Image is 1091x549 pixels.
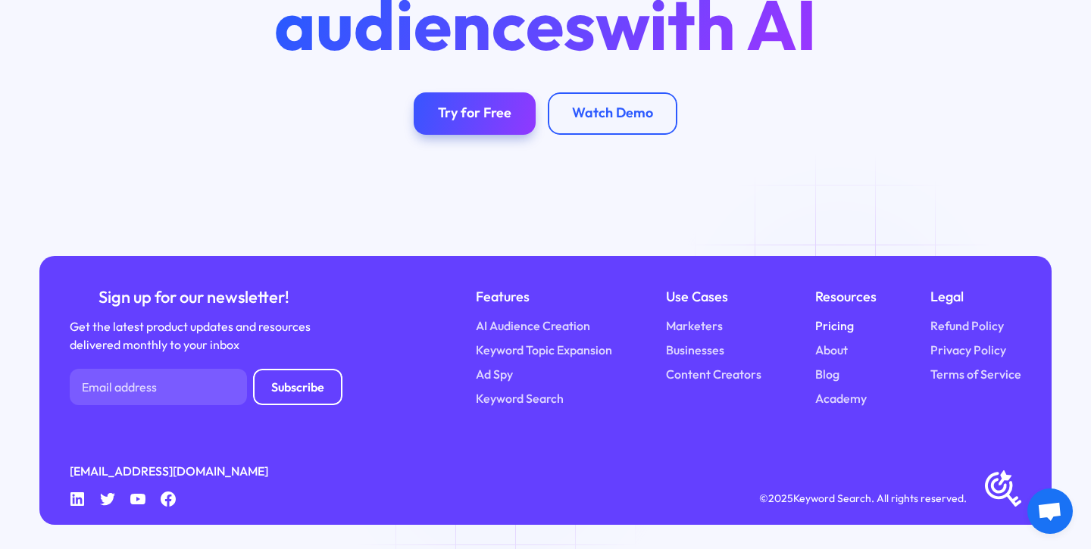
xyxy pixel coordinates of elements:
a: Academy [815,389,867,407]
div: Features [476,286,612,307]
a: Pricing [815,317,854,335]
a: Privacy Policy [930,341,1006,359]
span: 2025 [768,491,793,505]
a: Refund Policy [930,317,1004,335]
a: Marketers [666,317,723,335]
input: Subscribe [253,369,342,405]
div: © Keyword Search. All rights reserved. [759,490,967,507]
a: Terms of Service [930,365,1021,383]
a: AI Audience Creation [476,317,590,335]
a: Businesses [666,341,724,359]
div: Watch Demo [572,104,653,122]
a: Ad Spy [476,365,513,383]
div: Use Cases [666,286,761,307]
a: Try for Free [414,92,536,135]
a: About [815,341,848,359]
div: Sign up for our newsletter! [70,286,318,309]
a: Content Creators [666,365,761,383]
a: Watch Demo [548,92,677,135]
div: Try for Free [438,104,511,122]
a: Keyword Search [476,389,564,407]
div: Get the latest product updates and resources delivered monthly to your inbox [70,317,318,354]
a: [EMAIL_ADDRESS][DOMAIN_NAME] [70,462,268,480]
div: Legal [930,286,1021,307]
input: Email address [70,369,247,405]
a: Blog [815,365,839,383]
div: Open chat [1027,488,1073,534]
form: Newsletter Form [70,369,342,405]
div: Resources [815,286,877,307]
a: Keyword Topic Expansion [476,341,612,359]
